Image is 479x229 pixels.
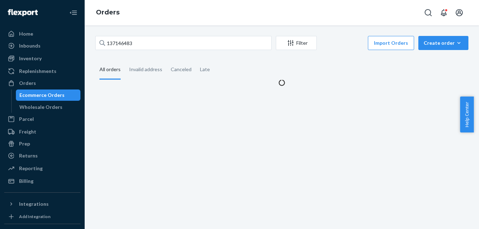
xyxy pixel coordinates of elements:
[19,116,34,123] div: Parcel
[19,200,49,208] div: Integrations
[200,60,210,79] div: Late
[4,53,80,64] a: Inventory
[4,175,80,187] a: Billing
[19,140,30,147] div: Prep
[19,92,65,99] div: Ecommerce Orders
[437,6,451,20] button: Open notifications
[66,6,80,20] button: Close Navigation
[4,113,80,125] a: Parcel
[171,60,192,79] div: Canceled
[424,39,463,47] div: Create order
[4,66,80,77] a: Replenishments
[418,36,468,50] button: Create order
[16,89,81,101] a: Ecommerce Orders
[19,178,34,185] div: Billing
[4,40,80,51] a: Inbounds
[19,104,62,111] div: Wholesale Orders
[276,36,317,50] button: Filter
[434,208,472,225] iframe: Opens a widget where you can chat to one of our agents
[95,36,272,50] input: Search orders
[16,101,81,113] a: Wholesale Orders
[4,198,80,210] button: Integrations
[4,78,80,89] a: Orders
[4,28,80,39] a: Home
[276,39,316,47] div: Filter
[99,60,121,80] div: All orders
[19,152,38,159] div: Returns
[19,42,41,49] div: Inbounds
[19,30,33,37] div: Home
[19,68,56,75] div: Replenishments
[19,165,43,172] div: Reporting
[4,126,80,137] a: Freight
[19,213,50,219] div: Add Integration
[19,80,36,87] div: Orders
[8,9,38,16] img: Flexport logo
[4,163,80,174] a: Reporting
[19,128,36,135] div: Freight
[19,55,42,62] div: Inventory
[129,60,162,79] div: Invalid address
[4,212,80,221] a: Add Integration
[4,150,80,161] a: Returns
[90,2,125,23] ol: breadcrumbs
[368,36,414,50] button: Import Orders
[96,8,120,16] a: Orders
[460,97,474,132] button: Help Center
[4,138,80,149] a: Prep
[452,6,466,20] button: Open account menu
[421,6,435,20] button: Open Search Box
